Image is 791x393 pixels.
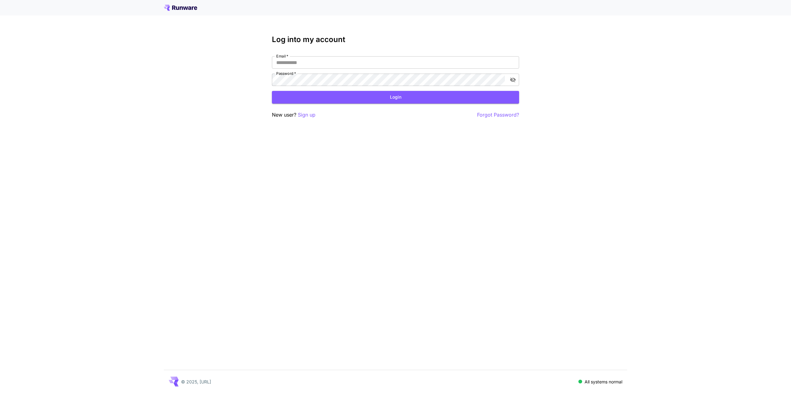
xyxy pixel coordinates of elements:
[272,111,315,119] p: New user?
[276,71,296,76] label: Password
[585,378,622,385] p: All systems normal
[477,111,519,119] button: Forgot Password?
[272,35,519,44] h3: Log into my account
[507,74,518,85] button: toggle password visibility
[272,91,519,104] button: Login
[181,378,211,385] p: © 2025, [URL]
[298,111,315,119] button: Sign up
[276,53,288,59] label: Email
